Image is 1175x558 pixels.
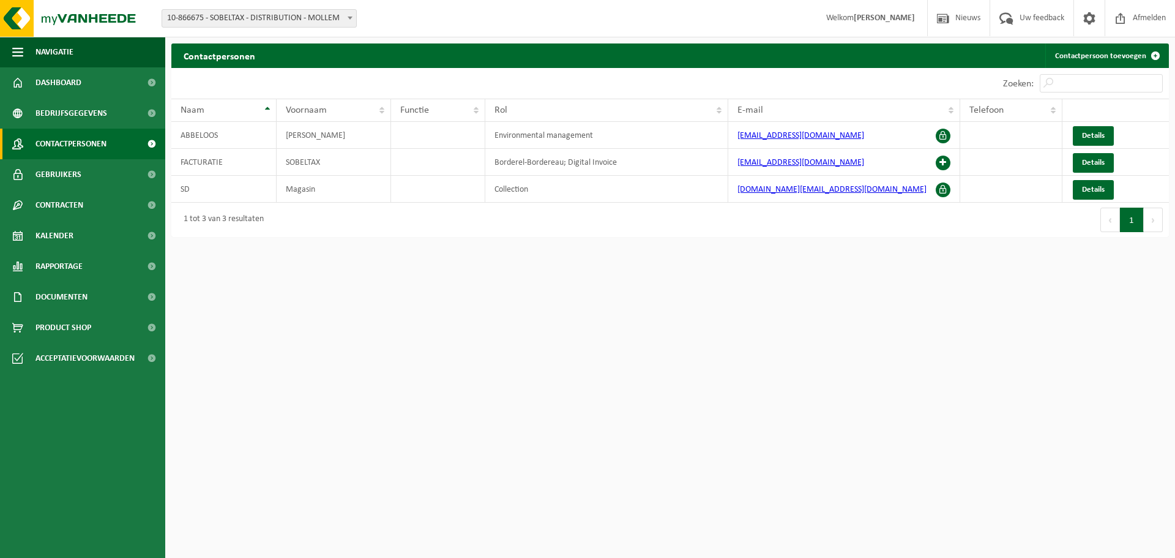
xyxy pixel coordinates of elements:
span: Details [1082,159,1105,167]
a: Details [1073,126,1114,146]
span: Navigatie [35,37,73,67]
span: E-mail [737,105,763,115]
button: Next [1144,208,1163,232]
iframe: chat widget [6,531,204,558]
span: Details [1082,132,1105,140]
td: Magasin [277,176,391,203]
span: Dashboard [35,67,81,98]
h2: Contactpersonen [171,43,267,67]
span: Product Shop [35,312,91,343]
td: Environmental management [485,122,729,149]
span: Documenten [35,282,88,312]
span: Contactpersonen [35,129,106,159]
td: ABBELOOS [171,122,277,149]
span: Functie [400,105,429,115]
strong: [PERSON_NAME] [854,13,915,23]
td: Borderel-Bordereau; Digital Invoice [485,149,729,176]
td: SD [171,176,277,203]
label: Zoeken: [1003,79,1034,89]
a: Details [1073,180,1114,200]
span: Gebruikers [35,159,81,190]
span: Telefoon [969,105,1004,115]
span: Contracten [35,190,83,221]
button: 1 [1120,208,1144,232]
span: 10-866675 - SOBELTAX - DISTRIBUTION - MOLLEM [162,9,357,28]
span: 10-866675 - SOBELTAX - DISTRIBUTION - MOLLEM [162,10,356,27]
a: [EMAIL_ADDRESS][DOMAIN_NAME] [737,158,864,167]
span: Details [1082,186,1105,194]
span: Rapportage [35,251,83,282]
a: Contactpersoon toevoegen [1045,43,1168,68]
td: Collection [485,176,729,203]
a: Details [1073,153,1114,173]
div: 1 tot 3 van 3 resultaten [177,209,264,231]
span: Bedrijfsgegevens [35,98,107,129]
span: Kalender [35,221,73,251]
span: Acceptatievoorwaarden [35,343,135,374]
a: [EMAIL_ADDRESS][DOMAIN_NAME] [737,131,864,140]
span: Voornaam [286,105,327,115]
a: [DOMAIN_NAME][EMAIL_ADDRESS][DOMAIN_NAME] [737,185,927,194]
td: FACTURATIE [171,149,277,176]
td: [PERSON_NAME] [277,122,391,149]
button: Previous [1100,208,1120,232]
span: Rol [494,105,507,115]
span: Naam [181,105,204,115]
td: SOBELTAX [277,149,391,176]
